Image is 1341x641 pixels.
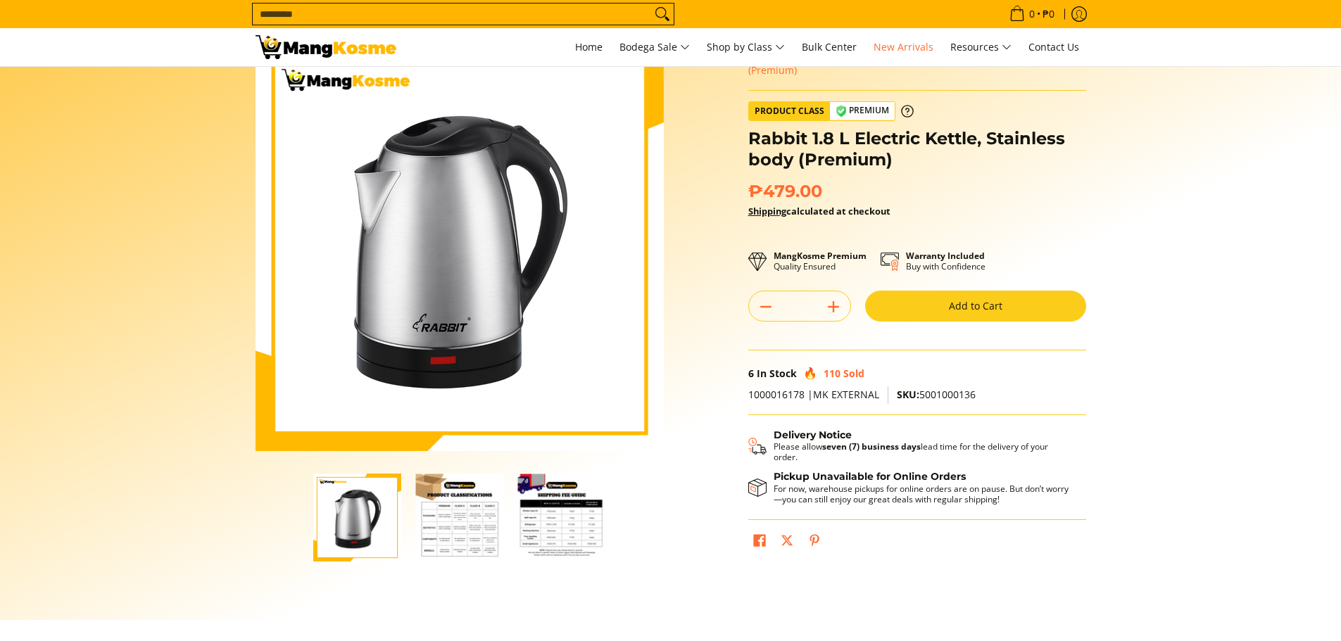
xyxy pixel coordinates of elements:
[1027,9,1037,19] span: 0
[802,40,857,53] span: Bulk Center
[568,28,610,66] a: Home
[774,441,1072,462] p: Please allow lead time for the delivery of your order.
[748,181,822,202] span: ₱479.00
[817,296,850,318] button: Add
[410,28,1086,66] nav: Main Menu
[874,40,933,53] span: New Arrivals
[748,429,1072,463] button: Shipping & Delivery
[619,39,690,56] span: Bodega Sale
[651,4,674,25] button: Search
[256,35,396,59] img: Rabbit 1.8 L Stainless Electric Kettle (Premium) l Mang Kosme
[748,205,890,217] strong: calculated at checkout
[748,205,786,217] a: Shipping
[897,388,976,401] span: 5001000136
[774,483,1072,504] p: For now, warehouse pickups for online orders are on pause. But don’t worry—you can still enjoy ou...
[805,531,824,554] a: Pin on Pinterest
[575,40,603,53] span: Home
[867,28,940,66] a: New Arrivals
[774,250,867,262] strong: MangKosme Premium
[749,102,830,120] span: Product Class
[313,474,401,561] img: Rabbit 1.8 L Electric Kettle, Stainless body (Premium)-1
[748,367,754,380] span: 6
[1005,6,1059,22] span: •
[748,128,1086,170] h1: Rabbit 1.8 L Electric Kettle, Stainless body (Premium)
[1028,40,1079,53] span: Contact Us
[256,43,664,451] img: Rabbit 1.8 L Electric Kettle, Stainless body (Premium)
[777,531,797,554] a: Post on X
[836,106,847,117] img: premium-badge-icon.webp
[774,470,966,483] strong: Pickup Unavailable for Online Orders
[906,250,985,262] strong: Warranty Included
[612,28,697,66] a: Bodega Sale
[774,250,867,272] p: Quality Ensured
[748,101,914,121] a: Product Class Premium
[757,367,797,380] span: In Stock
[774,429,852,441] strong: Delivery Notice
[795,28,864,66] a: Bulk Center
[865,291,1086,322] button: Add to Cart
[749,296,783,318] button: Subtract
[517,474,605,561] img: Rabbit 1.8 L Electric Kettle, Stainless body (Premium)-3
[843,367,864,380] span: Sold
[707,39,785,56] span: Shop by Class
[415,474,503,561] img: Rabbit 1.8 L Electric Kettle, Stainless body (Premium)-2
[1040,9,1057,19] span: ₱0
[822,440,921,452] strong: seven (7) business days
[897,388,919,401] span: SKU:
[748,45,1059,77] span: Rabbit 1.8 L Electric Kettle, Stainless body (Premium)
[750,531,769,554] a: Share on Facebook
[950,39,1012,56] span: Resources
[700,28,792,66] a: Shop by Class
[830,102,895,120] span: Premium
[1021,28,1086,66] a: Contact Us
[824,367,841,380] span: 110
[943,28,1019,66] a: Resources
[906,250,986,272] p: Buy with Confidence
[748,388,879,401] span: 1000016178 |MK EXTERNAL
